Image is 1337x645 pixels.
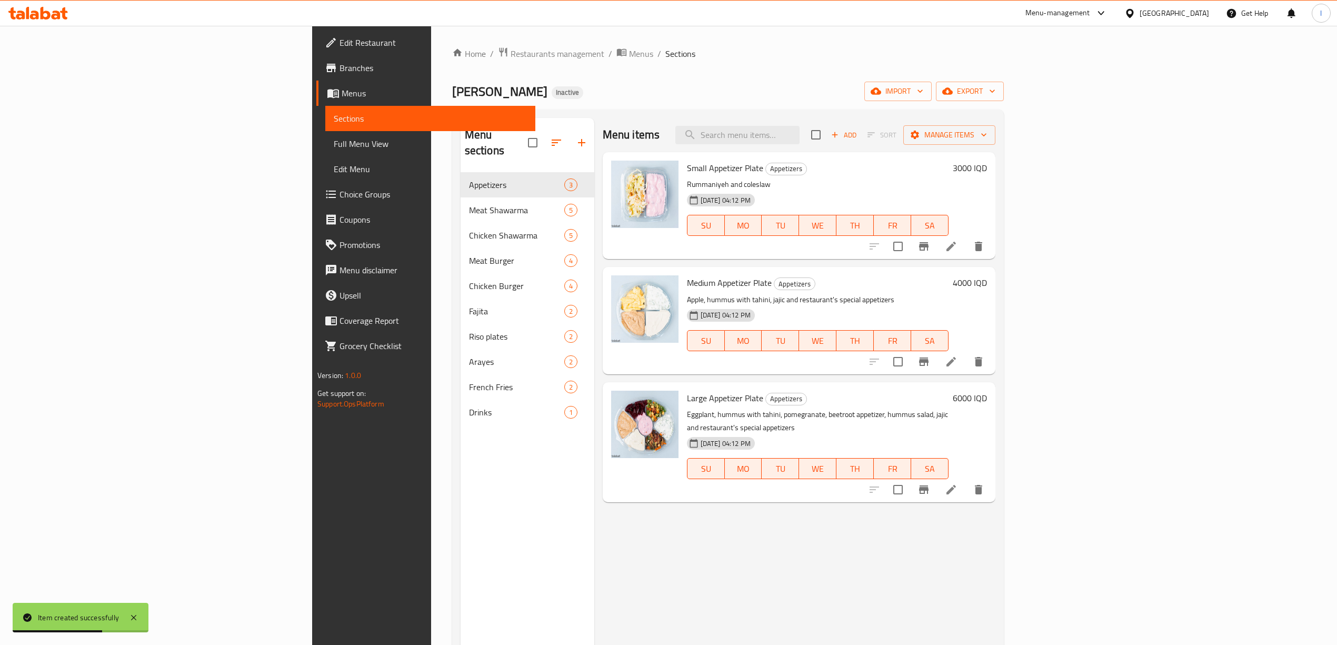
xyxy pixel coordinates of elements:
[911,458,949,479] button: SA
[762,330,799,351] button: TU
[762,215,799,236] button: TU
[915,218,944,233] span: SA
[469,280,564,292] span: Chicken Burger
[687,160,763,176] span: Small Appetizer Plate
[564,178,577,191] div: items
[316,232,535,257] a: Promotions
[687,458,725,479] button: SU
[317,386,366,400] span: Get support on:
[340,239,527,251] span: Promotions
[953,391,987,405] h6: 6000 IQD
[469,355,564,368] span: Arayes
[765,393,807,405] div: Appetizers
[725,458,762,479] button: MO
[316,308,535,333] a: Coverage Report
[469,254,564,267] span: Meat Burger
[522,132,544,154] span: Select all sections
[874,215,911,236] button: FR
[316,283,535,308] a: Upsell
[864,82,932,101] button: import
[725,330,762,351] button: MO
[803,333,832,349] span: WE
[766,163,806,175] span: Appetizers
[830,129,858,141] span: Add
[342,87,527,100] span: Menus
[774,277,815,290] div: Appetizers
[461,223,594,248] div: Chicken Shawarma5
[766,461,795,477] span: TU
[469,406,564,419] span: Drinks
[461,197,594,223] div: Meat Shawarma5
[836,215,874,236] button: TH
[565,357,577,367] span: 2
[762,458,799,479] button: TU
[774,278,815,290] span: Appetizers
[469,229,564,242] div: Chicken Shawarma
[696,439,755,449] span: [DATE] 04:12 PM
[729,333,758,349] span: MO
[334,112,527,125] span: Sections
[687,408,949,434] p: Eggplant, hummus with tahini, pomegranate, beetroot appetizer, hummus salad, jajic and restaurant...
[461,273,594,299] div: Chicken Burger4
[911,477,936,502] button: Branch-specific-item
[878,461,907,477] span: FR
[887,235,909,257] span: Select to update
[565,180,577,190] span: 3
[887,351,909,373] span: Select to update
[608,47,612,60] li: /
[565,231,577,241] span: 5
[461,299,594,324] div: Fajita2
[340,213,527,226] span: Coupons
[325,131,535,156] a: Full Menu View
[944,85,995,98] span: export
[915,461,944,477] span: SA
[878,218,907,233] span: FR
[799,458,836,479] button: WE
[687,330,725,351] button: SU
[861,127,903,143] span: Select section first
[316,333,535,359] a: Grocery Checklist
[469,305,564,317] span: Fajita
[469,381,564,393] div: French Fries
[461,349,594,374] div: Arayes2
[729,461,758,477] span: MO
[469,178,564,191] div: Appetizers
[945,483,957,496] a: Edit menu item
[469,204,564,216] span: Meat Shawarma
[498,47,604,61] a: Restaurants management
[766,218,795,233] span: TU
[569,130,594,155] button: Add section
[552,88,583,97] span: Inactive
[766,333,795,349] span: TU
[469,330,564,343] span: Riso plates
[316,81,535,106] a: Menus
[564,381,577,393] div: items
[692,333,721,349] span: SU
[966,477,991,502] button: delete
[340,62,527,74] span: Branches
[945,355,957,368] a: Edit menu item
[544,130,569,155] span: Sort sections
[911,234,936,259] button: Branch-specific-item
[874,330,911,351] button: FR
[687,293,949,306] p: Apple, hummus with tahini, jajic and restaurant's special appetizers
[316,55,535,81] a: Branches
[461,248,594,273] div: Meat Burger4
[316,182,535,207] a: Choice Groups
[511,47,604,60] span: Restaurants management
[911,215,949,236] button: SA
[565,332,577,342] span: 2
[805,124,827,146] span: Select section
[945,240,957,253] a: Edit menu item
[345,369,361,382] span: 1.0.0
[340,264,527,276] span: Menu disclaimer
[841,461,870,477] span: TH
[564,229,577,242] div: items
[953,161,987,175] h6: 3000 IQD
[452,47,1004,61] nav: breadcrumb
[827,127,861,143] button: Add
